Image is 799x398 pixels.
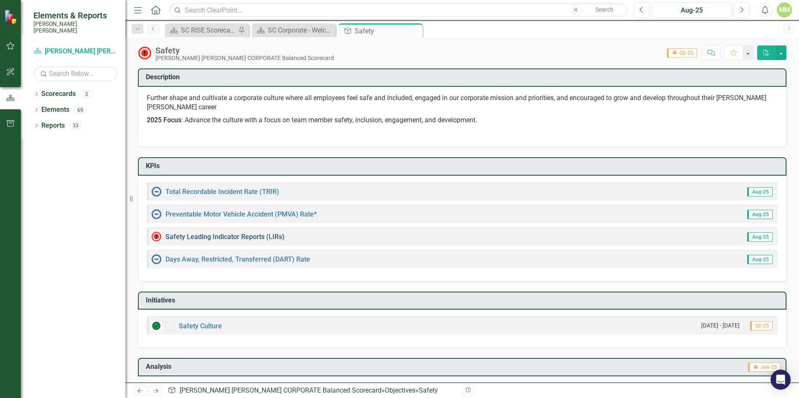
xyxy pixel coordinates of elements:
input: Search Below... [33,66,117,81]
div: 2 [80,91,93,98]
img: No Information [151,209,161,219]
h3: KPIs [146,162,781,170]
span: Aug-25 [747,187,773,196]
img: No Information [151,186,161,196]
span: Q2-25 [750,321,773,330]
a: Safety Leading Indicator Reports (LIRs) [165,233,285,241]
img: On Target [151,321,161,331]
a: Total Recordable Incident Rate (TRIR) [165,188,279,196]
div: SC Corporate - Welcome to ClearPoint [268,25,333,35]
button: Search [584,4,626,16]
div: 33 [69,122,82,129]
span: Aug-25 [747,210,773,219]
small: [PERSON_NAME] [PERSON_NAME] [33,20,117,34]
h3: Initiatives [146,297,781,304]
input: Search ClearPoint... [169,3,628,18]
a: [PERSON_NAME] [PERSON_NAME] CORPORATE Balanced Scorecard [180,386,382,394]
button: MM [777,3,792,18]
h3: Description [146,73,781,81]
a: Objectives [385,386,415,394]
small: [DATE] - [DATE] [701,322,740,330]
div: Open Intercom Messenger [771,370,791,390]
div: Safety [355,26,420,36]
button: Aug-25 [652,3,732,18]
span: Jun-25 [748,363,781,372]
a: Scorecards [41,89,76,99]
span: Search [595,6,613,13]
p: : Advance the culture with a focus on team member safety, inclusion, engagement, and development. [147,114,778,127]
img: High Alert [138,46,151,60]
strong: 2025 Focus [147,116,181,124]
div: Aug-25 [655,5,729,15]
div: » » [168,386,456,395]
p: Further shape and cultivate a corporate culture where all employees feel safe and included, engag... [147,93,778,114]
a: Elements [41,105,69,115]
a: [PERSON_NAME] [PERSON_NAME] CORPORATE Balanced Scorecard [33,47,117,56]
a: SC RISE Scorecard - Welcome to ClearPoint [167,25,236,35]
img: No Information [151,254,161,264]
div: Safety [155,46,334,55]
img: Not Meeting Target [151,232,161,242]
a: Preventable Motor Vehicle Accident (PMVA) Rate* [165,210,317,218]
a: Days Away, Restricted, Transferred (DART) Rate [165,255,310,263]
span: Q2-25 [667,48,697,58]
span: Elements & Reports [33,10,117,20]
span: Aug-25 [747,255,773,264]
a: Safety Culture [179,322,222,330]
div: Safety [419,386,438,394]
img: ClearPoint Strategy [4,10,19,24]
span: Aug-25 [747,232,773,242]
a: Reports [41,121,65,131]
div: 69 [74,106,87,113]
div: [PERSON_NAME] [PERSON_NAME] CORPORATE Balanced Scorecard [155,55,334,61]
div: SC RISE Scorecard - Welcome to ClearPoint [181,25,236,35]
h3: Analysis [146,363,420,370]
a: SC Corporate - Welcome to ClearPoint [254,25,333,35]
